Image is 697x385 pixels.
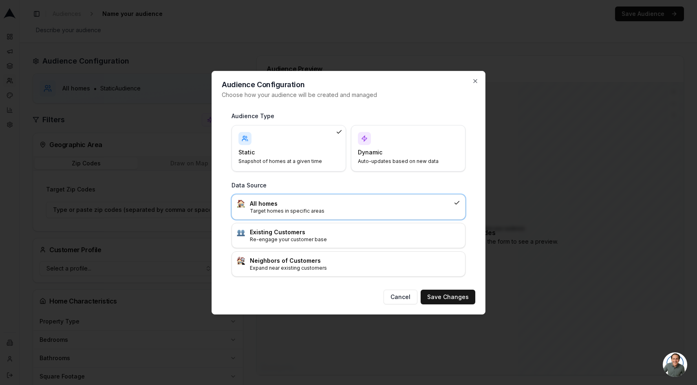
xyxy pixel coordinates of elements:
[232,112,465,120] h3: Audience Type
[232,125,346,172] div: StaticSnapshot of homes at a given time
[351,125,465,172] div: DynamicAuto-updates based on new data
[250,200,450,208] h3: All homes
[250,257,460,265] h3: Neighbors of Customers
[237,200,245,208] img: :house:
[237,257,245,265] img: :house_buildings:
[358,148,449,156] h4: Dynamic
[421,290,475,304] button: Save Changes
[232,251,465,277] div: :house_buildings:Neighbors of CustomersExpand near existing customers
[250,265,460,271] p: Expand near existing customers
[232,223,465,248] div: :busts_in_silhouette:Existing CustomersRe-engage your customer base
[238,148,329,156] h4: Static
[250,228,460,236] h3: Existing Customers
[222,81,475,88] h2: Audience Configuration
[232,194,465,220] div: :house:All homesTarget homes in specific areas
[250,236,460,243] p: Re-engage your customer base
[384,290,417,304] button: Cancel
[232,181,465,189] h3: Data Source
[238,158,329,165] p: Snapshot of homes at a given time
[358,158,449,165] p: Auto-updates based on new data
[237,228,245,236] img: :busts_in_silhouette:
[222,91,475,99] p: Choose how your audience will be created and managed
[250,208,450,214] p: Target homes in specific areas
